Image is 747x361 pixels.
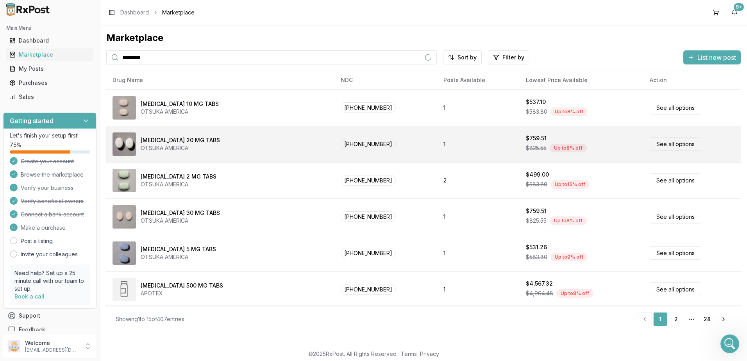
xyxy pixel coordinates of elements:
[113,205,136,229] img: Abilify 30 MG TABS
[526,243,547,251] div: $531.26
[650,101,701,114] a: See all options
[6,34,93,48] a: Dashboard
[141,100,219,108] div: [MEDICAL_DATA] 10 MG TABS
[141,217,220,225] div: OTSUKA AMERICA
[141,173,216,180] div: [MEDICAL_DATA] 2 MG TABS
[3,309,97,323] button: Support
[9,79,90,87] div: Purchases
[3,63,97,75] button: My Posts
[526,144,547,152] span: $825.55
[457,54,477,61] span: Sort by
[46,117,144,125] div: it is very cheap. thank you so much
[21,157,74,165] span: Create your account
[106,32,741,44] div: Marketplace
[13,158,122,188] div: That one is easier to get then [MEDICAL_DATA] I know some strengths of [MEDICAL_DATA] are going t...
[6,81,128,105] div: added to your cart and $410 for [MEDICAL_DATA] is crazy cheap
[697,53,736,62] span: List new post
[650,137,701,151] a: See all options
[21,171,84,179] span: Browse the marketplace
[141,136,220,144] div: [MEDICAL_DATA] 20 MG TABS
[9,65,90,73] div: My Posts
[683,50,741,64] button: List new post
[21,224,66,232] span: Make a purchase
[526,171,549,179] div: $499.00
[341,284,396,295] span: [PHONE_NUMBER]
[28,43,150,75] div: I'll pay the shipping. i don't need anything else other than the [MEDICAL_DATA].
[6,153,150,199] div: Manuel says…
[683,54,741,62] a: List new post
[6,153,128,193] div: That one is easier to get then [MEDICAL_DATA] I know some strengths of [MEDICAL_DATA] are going t...
[437,271,520,307] td: 1
[22,4,35,17] img: Profile image for Manuel
[5,3,20,18] button: go back
[550,144,587,152] div: Up to 8 % off
[10,132,90,139] p: Let's finish your setup first!
[21,197,84,205] span: Verify beneficial owners
[120,9,149,16] a: Dashboard
[550,180,590,189] div: Up to 15 % off
[550,107,588,116] div: Up to 8 % off
[14,293,45,300] a: Book a call
[64,130,150,147] div: i am glad I asked you for it
[37,256,43,262] button: Gif picker
[141,180,216,188] div: OTSUKA AMERICA
[6,48,93,62] a: Marketplace
[6,62,93,76] a: My Posts
[113,132,136,156] img: Abilify 20 MG TABS
[6,199,150,230] div: LUIS says…
[21,211,84,218] span: Connect a bank account
[401,350,417,357] a: Terms
[34,47,144,70] div: I'll pay the shipping. i don't need anything else other than the [MEDICAL_DATA].
[526,280,553,288] div: $4,567.32
[113,169,136,192] img: Abilify 2 MG TABS
[643,71,741,89] th: Action
[19,326,45,334] span: Feedback
[650,282,701,296] a: See all options
[141,108,219,116] div: OTSUKA AMERICA
[556,289,593,298] div: Up to 8 % off
[141,144,220,152] div: OTSUKA AMERICA
[141,282,223,290] div: [MEDICAL_DATA] 500 MG TABS
[526,217,547,225] span: $825.55
[12,256,18,262] button: Upload attachment
[638,312,731,326] nav: pagination
[38,4,89,10] h1: [PERSON_NAME]
[21,237,53,245] a: Post a listing
[7,239,150,253] textarea: Message…
[720,334,739,353] iframe: Intercom live chat
[6,130,150,153] div: LUIS says…
[6,76,93,90] a: Purchases
[3,3,53,16] img: RxPost Logo
[6,230,150,254] div: Manuel says…
[437,71,520,89] th: Posts Available
[6,230,127,247] div: I think 2.5mg has a generic out already
[526,290,553,297] span: $4,964.48
[34,204,144,219] div: when are they coming out with generic?
[3,48,97,61] button: Marketplace
[113,278,136,301] img: Abiraterone Acetate 500 MG TABS
[137,3,151,17] div: Close
[13,235,120,243] div: I think 2.5mg has a generic out already
[650,173,701,187] a: See all options
[526,134,547,142] div: $759.51
[653,312,667,326] a: 1
[106,71,334,89] th: Drug Name
[28,199,150,224] div: when are they coming out with generic?
[9,37,90,45] div: Dashboard
[6,4,150,43] div: Manuel says…
[669,312,683,326] a: 2
[3,34,97,47] button: Dashboard
[141,253,216,261] div: OTSUKA AMERICA
[141,245,216,253] div: [MEDICAL_DATA] 5 MG TABS
[526,180,547,188] span: $583.80
[700,312,714,326] a: 28
[10,141,21,149] span: 75 %
[8,340,20,352] img: User avatar
[437,89,520,126] td: 1
[141,290,223,297] div: APOTEX
[550,216,587,225] div: Up to 8 % off
[113,241,136,265] img: Abilify 5 MG TABS
[341,175,396,186] span: [PHONE_NUMBER]
[341,211,396,222] span: [PHONE_NUMBER]
[6,25,93,31] h2: Main Menu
